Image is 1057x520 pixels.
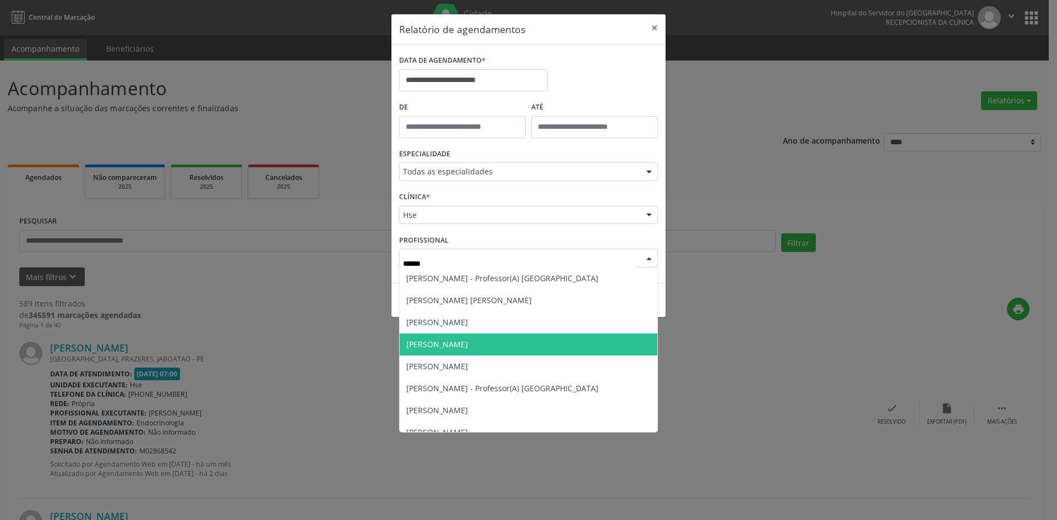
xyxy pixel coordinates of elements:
[406,339,468,349] span: [PERSON_NAME]
[406,317,468,327] span: [PERSON_NAME]
[399,146,450,163] label: ESPECIALIDADE
[403,210,635,221] span: Hse
[406,405,468,415] span: [PERSON_NAME]
[399,22,525,36] h5: Relatório de agendamentos
[406,361,468,371] span: [PERSON_NAME]
[399,189,430,206] label: CLÍNICA
[406,273,598,283] span: [PERSON_NAME] - Professor(A) [GEOGRAPHIC_DATA]
[406,427,468,437] span: [PERSON_NAME]
[406,295,532,305] span: [PERSON_NAME] [PERSON_NAME]
[531,99,658,116] label: ATÉ
[406,383,598,393] span: [PERSON_NAME] - Professor(A) [GEOGRAPHIC_DATA]
[399,99,526,116] label: De
[399,52,486,69] label: DATA DE AGENDAMENTO
[399,232,449,249] label: PROFISSIONAL
[403,166,635,177] span: Todas as especialidades
[644,14,666,41] button: Close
